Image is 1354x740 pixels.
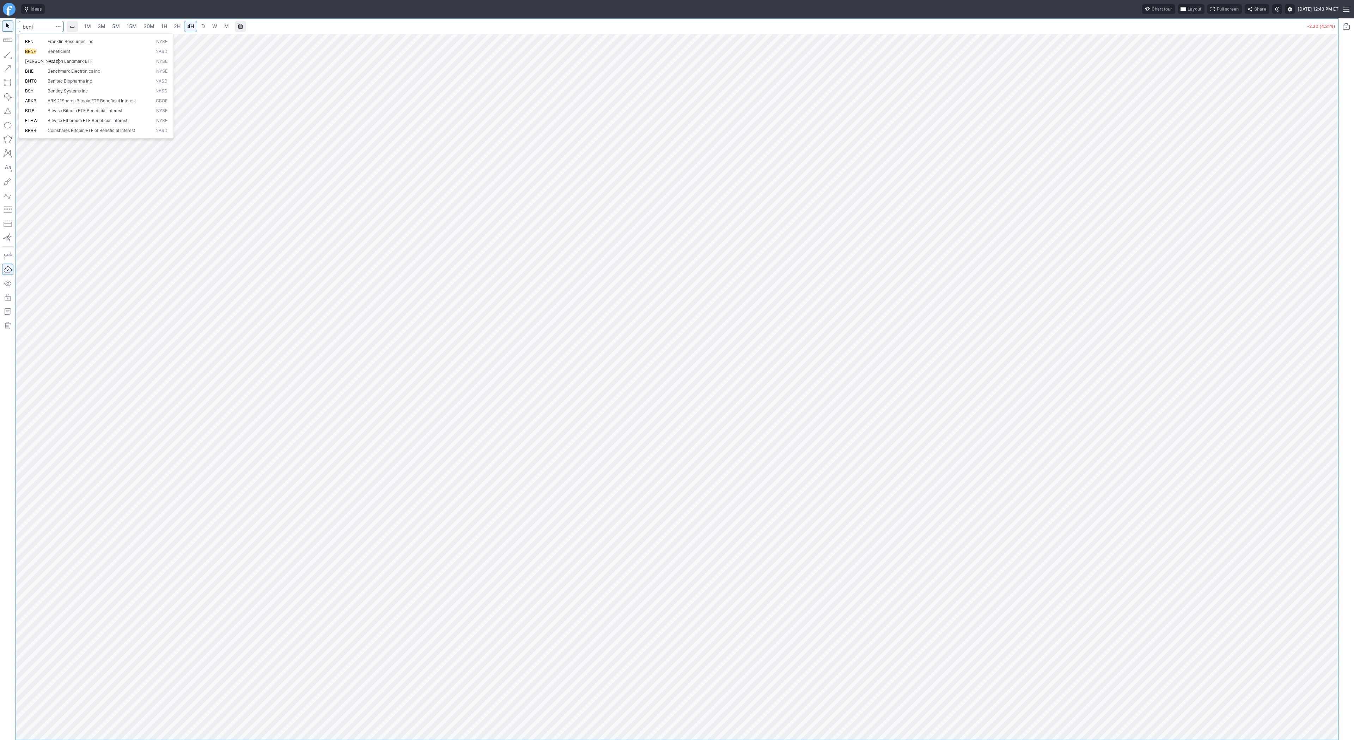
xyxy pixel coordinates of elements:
span: 15M [127,23,137,29]
span: Layout [1188,6,1201,13]
span: Bitwise Bitcoin ETF Beneficial Interest [48,108,122,113]
span: Benitec Biopharma Inc [48,78,92,84]
button: Measure [2,35,13,46]
a: M [221,21,232,32]
span: 2H [174,23,181,29]
span: BNTC [25,78,37,84]
button: Portfolio watchlist [1341,21,1352,32]
span: [DATE] 12:43 PM ET [1298,6,1338,13]
span: Bitwise Ethereum ETF Beneficial Interest [48,118,127,123]
span: BENF [25,49,36,54]
a: 4H [184,21,197,32]
span: ETHW [25,118,37,123]
button: Drawing mode: Single [2,249,13,261]
span: Coinshares Bitcoin ETF of Beneficial Interest [48,128,135,133]
button: Elliott waves [2,190,13,201]
span: Bentley Systems Inc [48,88,88,94]
button: Triangle [2,105,13,116]
span: Share [1254,6,1266,13]
button: Arrow [2,63,13,74]
span: NASD [155,128,167,134]
button: XABCD [2,148,13,159]
span: Beneficient [48,49,70,54]
button: Search [53,21,63,32]
div: Search [19,34,174,139]
button: Interval [67,21,78,32]
a: 3M [94,21,109,32]
span: 30M [144,23,154,29]
a: 1M [81,21,94,32]
input: Search [19,21,64,32]
a: W [209,21,220,32]
button: Drawings Autosave: On [2,264,13,275]
span: 1H [161,23,167,29]
button: Chart tour [1142,4,1175,14]
span: 5M [112,23,120,29]
span: NYSE [156,59,167,65]
button: Position [2,218,13,229]
button: Fibonacci retracements [2,204,13,215]
span: NASD [155,49,167,55]
span: BRRR [25,128,36,133]
button: Settings [1285,4,1295,14]
span: Horizon Landmark ETF [48,59,93,64]
button: Brush [2,176,13,187]
a: 15M [123,21,140,32]
span: 3M [98,23,105,29]
span: BSY [25,88,33,94]
button: Lock drawings [2,292,13,303]
a: Finviz.com [3,3,16,16]
button: Remove all autosaved drawings [2,320,13,331]
span: Benchmark Electronics Inc [48,68,100,74]
button: Range [235,21,246,32]
a: D [197,21,209,32]
a: 1H [158,21,170,32]
span: Franklin Resources, Inc [48,39,93,44]
span: 1M [84,23,91,29]
span: [PERSON_NAME] [25,59,59,64]
button: Toggle dark mode [1272,4,1282,14]
span: BHE [25,68,33,74]
span: BITB [25,108,35,113]
span: D [201,23,205,29]
a: 30M [140,21,158,32]
span: BEN [25,39,33,44]
button: Layout [1178,4,1204,14]
button: Share [1245,4,1269,14]
button: Rectangle [2,77,13,88]
button: Ideas [21,4,45,14]
span: Chart tour [1152,6,1172,13]
button: Hide drawings [2,278,13,289]
button: Add note [2,306,13,317]
a: 2H [171,21,184,32]
span: NASD [155,78,167,84]
span: NYSE [156,108,167,114]
button: Text [2,162,13,173]
button: Polygon [2,133,13,145]
span: Full screen [1217,6,1239,13]
button: Rotated rectangle [2,91,13,102]
button: Full screen [1207,4,1242,14]
button: Line [2,49,13,60]
button: Anchored VWAP [2,232,13,243]
span: NYSE [156,39,167,45]
button: Ellipse [2,119,13,131]
span: M [224,23,229,29]
span: NYSE [156,118,167,124]
button: Mouse [2,20,13,32]
span: ARK 21Shares Bitcoin ETF Beneficial Interest [48,98,136,103]
span: Ideas [31,6,42,13]
span: CBOE [156,98,167,104]
span: NYSE [156,68,167,74]
a: 5M [109,21,123,32]
span: NASD [155,88,167,94]
span: 4H [187,23,194,29]
span: ARKB [25,98,36,103]
p: -2.30 (4.31%) [1307,24,1335,29]
span: W [212,23,217,29]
